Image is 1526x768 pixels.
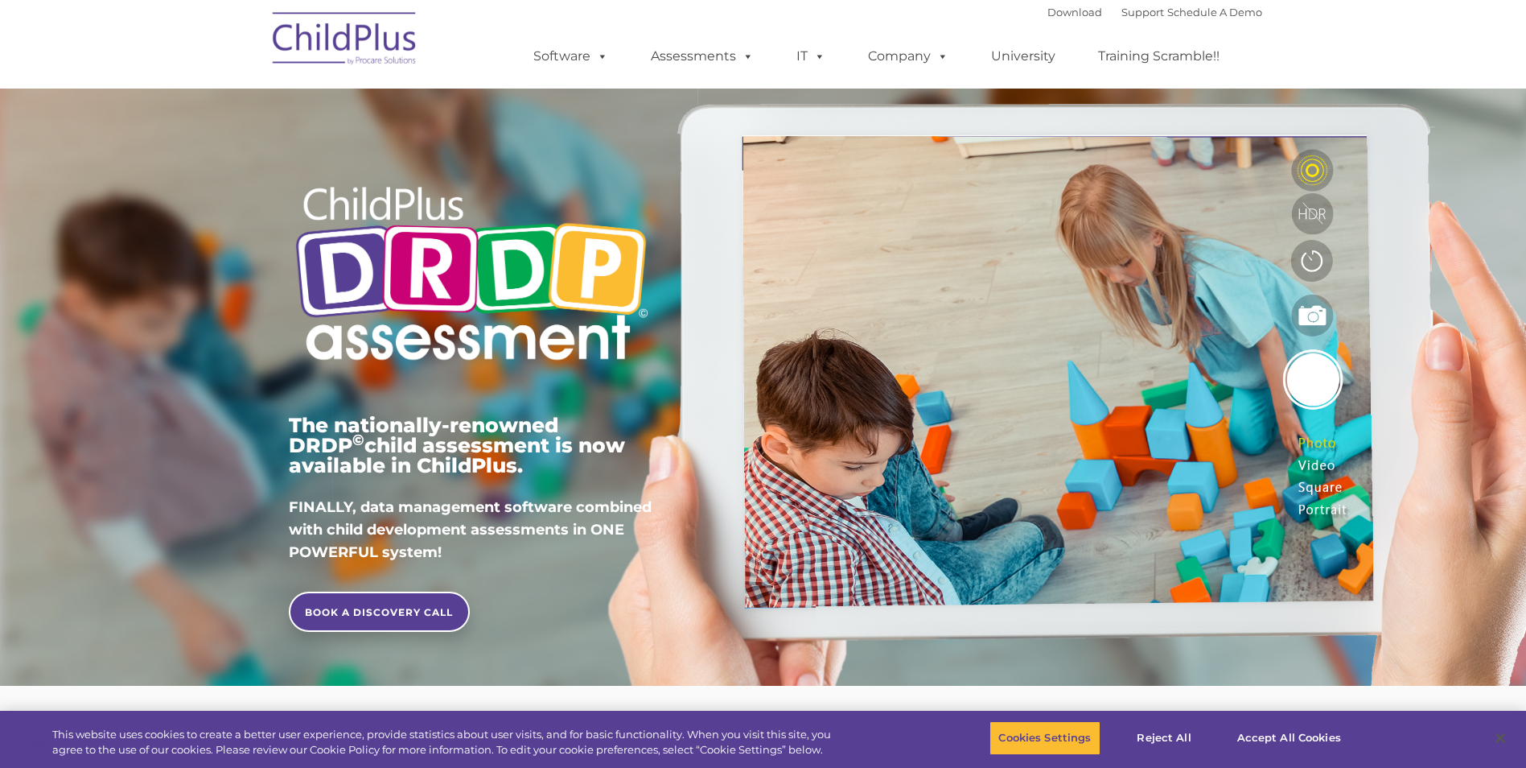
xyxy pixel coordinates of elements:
[265,1,426,81] img: ChildPlus by Procare Solutions
[517,40,624,72] a: Software
[635,40,770,72] a: Assessments
[975,40,1071,72] a: University
[289,413,625,477] span: The nationally-renowned DRDP child assessment is now available in ChildPlus.
[1483,721,1518,756] button: Close
[52,727,839,758] div: This website uses cookies to create a better user experience, provide statistics about user visit...
[1047,6,1102,19] a: Download
[1228,721,1350,755] button: Accept All Cookies
[1121,6,1164,19] a: Support
[1047,6,1262,19] font: |
[989,721,1100,755] button: Cookies Settings
[852,40,965,72] a: Company
[1114,721,1215,755] button: Reject All
[1167,6,1262,19] a: Schedule A Demo
[1082,40,1236,72] a: Training Scramble!!
[289,592,470,632] a: BOOK A DISCOVERY CALL
[780,40,841,72] a: IT
[289,498,652,561] span: FINALLY, data management software combined with child development assessments in ONE POWERFUL sys...
[289,165,654,387] img: Copyright - DRDP Logo Light
[352,431,364,449] sup: ©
